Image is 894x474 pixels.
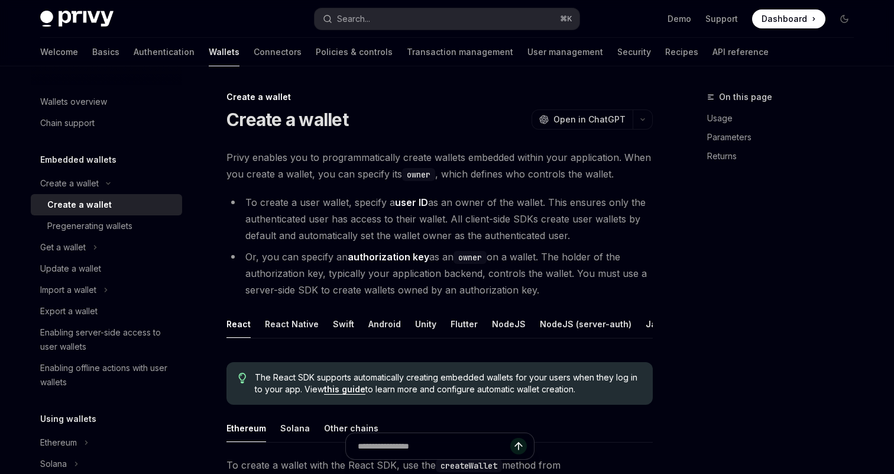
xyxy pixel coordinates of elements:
[707,109,863,128] a: Usage
[238,373,247,383] svg: Tip
[348,251,429,263] strong: authorization key
[337,12,370,26] div: Search...
[532,109,633,130] button: Open in ChatGPT
[31,258,182,279] a: Update a wallet
[407,38,513,66] a: Transaction management
[40,11,114,27] img: dark logo
[707,147,863,166] a: Returns
[752,9,825,28] a: Dashboard
[553,114,626,125] span: Open in ChatGPT
[40,304,98,318] div: Export a wallet
[280,414,310,442] button: Solana
[402,168,435,181] code: owner
[226,109,348,130] h1: Create a wallet
[254,38,302,66] a: Connectors
[712,38,769,66] a: API reference
[835,9,854,28] button: Toggle dark mode
[762,13,807,25] span: Dashboard
[40,176,99,191] div: Create a wallet
[333,310,354,338] button: Swift
[40,153,116,167] h5: Embedded wallets
[31,194,182,215] a: Create a wallet
[316,38,393,66] a: Policies & controls
[40,95,107,109] div: Wallets overview
[668,13,691,25] a: Demo
[209,38,239,66] a: Wallets
[707,128,863,147] a: Parameters
[665,38,698,66] a: Recipes
[40,116,95,130] div: Chain support
[47,219,132,233] div: Pregenerating wallets
[226,149,653,182] span: Privy enables you to programmatically create wallets embedded within your application. When you c...
[47,198,112,212] div: Create a wallet
[527,38,603,66] a: User management
[646,310,666,338] button: Java
[226,310,251,338] button: React
[40,38,78,66] a: Welcome
[226,91,653,103] div: Create a wallet
[40,240,86,254] div: Get a wallet
[324,384,365,395] a: this guide
[31,301,182,322] a: Export a wallet
[315,8,579,30] button: Search...⌘K
[395,196,428,208] strong: user ID
[415,310,436,338] button: Unity
[617,38,651,66] a: Security
[265,310,319,338] button: React Native
[40,412,96,426] h5: Using wallets
[368,310,401,338] button: Android
[226,194,653,244] li: To create a user wallet, specify a as an owner of the wallet. This ensures only the authenticated...
[31,357,182,393] a: Enabling offline actions with user wallets
[560,14,572,24] span: ⌘ K
[226,249,653,298] li: Or, you can specify an as an on a wallet. The holder of the authorization key, typically your app...
[134,38,195,66] a: Authentication
[540,310,631,338] button: NodeJS (server-auth)
[255,372,641,395] span: The React SDK supports automatically creating embedded wallets for your users when they log in to...
[226,414,266,442] button: Ethereum
[40,262,101,276] div: Update a wallet
[40,457,67,471] div: Solana
[719,90,772,104] span: On this page
[40,361,175,389] div: Enabling offline actions with user wallets
[510,438,527,454] button: Send message
[31,91,182,112] a: Wallets overview
[31,215,182,237] a: Pregenerating wallets
[31,112,182,134] a: Chain support
[705,13,738,25] a: Support
[492,310,526,338] button: NodeJS
[92,38,119,66] a: Basics
[451,310,478,338] button: Flutter
[324,414,378,442] button: Other chains
[40,325,175,354] div: Enabling server-side access to user wallets
[40,436,77,450] div: Ethereum
[454,251,487,264] code: owner
[31,322,182,357] a: Enabling server-side access to user wallets
[40,283,96,297] div: Import a wallet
